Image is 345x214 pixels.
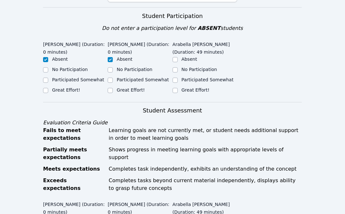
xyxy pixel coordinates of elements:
div: Learning goals are not currently met, or student needs additional support in order to meet learni... [109,127,302,142]
label: Great Effort! [117,87,145,93]
h3: Student Participation [43,12,302,21]
label: No Participation [117,67,152,72]
div: Partially meets expectations [43,146,105,162]
div: Completes task independently, exhibits an understanding of the concept [109,165,302,173]
label: Absent [117,57,132,62]
label: Great Effort! [182,87,210,93]
div: Shows progress in meeting learning goals with appropriate levels of support [109,146,302,162]
label: Participated Somewhat [117,77,169,82]
div: Meets expectations [43,165,105,173]
legend: [PERSON_NAME] (Duration: 0 minutes) [108,39,172,56]
label: No Participation [52,67,88,72]
label: Absent [52,57,68,62]
div: Evaluation Criteria Guide [43,119,302,127]
span: ABSENT [198,25,221,31]
label: Great Effort! [52,87,80,93]
h3: Student Assessment [43,106,302,115]
legend: [PERSON_NAME] (Duration: 0 minutes) [43,39,108,56]
label: No Participation [182,67,217,72]
div: Fails to meet expectations [43,127,105,142]
label: Participated Somewhat [52,77,104,82]
div: Exceeds expectations [43,177,105,192]
label: Absent [182,57,197,62]
div: Do not enter a participation level for students [43,24,302,32]
label: Participated Somewhat [182,77,234,82]
legend: Arabella [PERSON_NAME] (Duration: 49 minutes) [173,39,237,56]
div: Completes tasks beyond current material independently, displays ability to grasp future concepts [109,177,302,192]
